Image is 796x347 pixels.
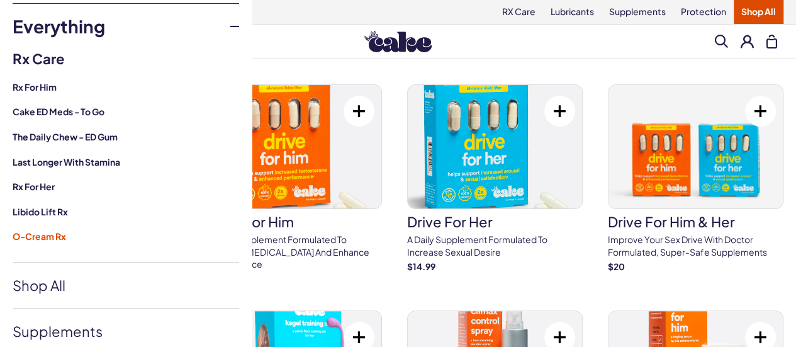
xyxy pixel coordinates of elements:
[13,156,120,168] a: Last Longer with Stamina
[608,261,625,272] strong: $ 20
[608,234,783,258] p: Improve your sex drive with doctor formulated, super-safe supplements
[13,4,239,49] a: Everything
[13,81,239,94] a: Rx For Him
[608,85,783,208] img: drive for him & her
[206,234,382,271] p: A daily supplement formulated to increase [MEDICAL_DATA] and enhance performance
[608,215,783,229] h3: drive for him & her
[206,215,382,229] h3: drive for him
[13,206,68,217] a: Libido Lift Rx
[13,230,66,242] a: O-Cream Rx
[407,215,583,229] h3: drive for her
[13,263,239,308] a: Shop All
[407,261,435,272] strong: $ 14.99
[608,84,783,273] a: drive for him & herdrive for him & herImprove your sex drive with doctor formulated, super-safe s...
[364,31,432,52] img: Hello Cake
[407,84,583,273] a: drive for herdrive for herA daily supplement formulated to increase sexual desire$14.99
[206,84,382,285] a: drive for himdrive for himA daily supplement formulated to increase [MEDICAL_DATA] and enhance pe...
[13,181,239,193] a: Rx For Her
[207,85,381,208] img: drive for him
[408,85,582,208] img: drive for her
[13,131,118,142] a: The Daily Chew - ED Gum
[13,49,239,69] h3: Rx Care
[407,234,583,258] p: A daily supplement formulated to increase sexual desire
[13,106,104,117] a: Cake ED Meds - To Go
